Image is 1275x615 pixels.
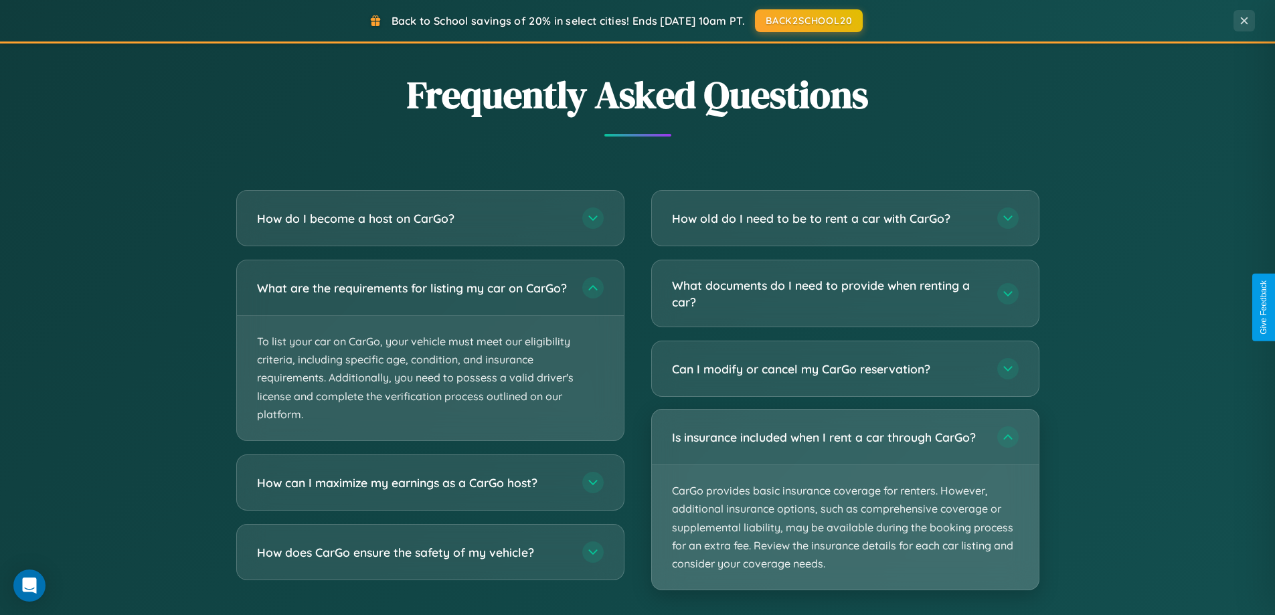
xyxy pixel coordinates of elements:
h3: How old do I need to be to rent a car with CarGo? [672,210,984,227]
h3: How does CarGo ensure the safety of my vehicle? [257,544,569,561]
div: Open Intercom Messenger [13,569,46,602]
h3: How do I become a host on CarGo? [257,210,569,227]
h3: Can I modify or cancel my CarGo reservation? [672,361,984,377]
p: To list your car on CarGo, your vehicle must meet our eligibility criteria, including specific ag... [237,316,624,440]
h3: What are the requirements for listing my car on CarGo? [257,280,569,296]
h3: What documents do I need to provide when renting a car? [672,277,984,310]
span: Back to School savings of 20% in select cities! Ends [DATE] 10am PT. [392,14,745,27]
button: BACK2SCHOOL20 [755,9,863,32]
h2: Frequently Asked Questions [236,69,1039,120]
h3: How can I maximize my earnings as a CarGo host? [257,474,569,491]
div: Give Feedback [1259,280,1268,335]
h3: Is insurance included when I rent a car through CarGo? [672,429,984,446]
p: CarGo provides basic insurance coverage for renters. However, additional insurance options, such ... [652,465,1039,590]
